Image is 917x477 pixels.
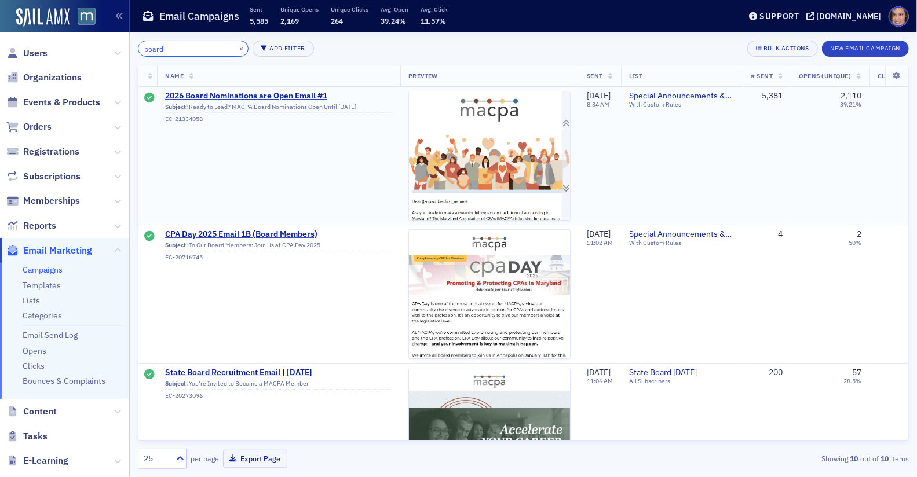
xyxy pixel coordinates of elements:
[587,377,613,385] time: 11:06 AM
[660,453,909,464] div: Showing out of items
[763,45,809,52] div: Bulk Actions
[23,170,81,183] span: Subscriptions
[629,91,735,101] span: Special Announcements & Special Event Invitations
[331,5,368,13] p: Unique Clicks
[159,9,239,23] h1: Email Campaigns
[587,90,611,101] span: [DATE]
[27,271,118,280] a: [URL][DOMAIN_NAME]
[421,16,446,25] span: 11.57%
[23,376,105,386] a: Bounces & Complaints
[23,219,56,232] span: Reports
[23,195,80,207] span: Memberships
[19,211,181,256] div: Sounds like we need a condition for Membership Initial Start Date instead of reading from start d...
[23,120,52,133] span: Orders
[799,72,851,80] span: Opens (Unique)
[879,453,891,464] strong: 10
[165,229,392,240] a: CPA Day 2025 Email 1B (Board Members)
[6,96,100,109] a: Events & Products
[6,71,82,84] a: Organizations
[23,96,100,109] span: Events & Products
[165,91,392,101] a: 2026 Board Nominations are Open Email #1
[23,145,79,158] span: Registrations
[51,54,213,77] div: ok, but we've got people in the new view with a start date in [DATE] as well
[280,5,319,13] p: Unique Opens
[629,229,735,240] a: Special Announcements & Special Event Invitations
[6,120,52,133] a: Orders
[191,453,219,464] label: per page
[23,346,46,356] a: Opens
[23,295,40,306] a: Lists
[145,93,155,104] div: Sent
[23,47,48,60] span: Users
[18,379,27,388] button: Upload attachment
[9,119,190,423] div: Looks like that's because they lost their legacy membership status and it was re-added back:[URL]...
[629,101,735,108] div: With Custom Rules
[33,6,52,25] img: Profile image for Luke
[165,103,188,111] span: Subject:
[23,405,57,418] span: Content
[6,145,79,158] a: Registrations
[889,6,909,27] span: Profile
[250,16,268,25] span: 5,585
[381,16,406,25] span: 39.24%
[6,170,81,183] a: Subscriptions
[56,14,115,26] p: Active 30m ago
[165,103,392,113] div: Ready to Lead? MACPA Board Nominations Open Until [DATE]
[759,11,799,21] div: Support
[165,368,392,378] a: State Board Recruitment Email | [DATE]
[822,42,909,53] a: New Email Campaign
[203,5,224,25] div: Close
[165,380,392,390] div: You're Invited to Become a MACPA Member
[23,244,92,257] span: Email Marketing
[331,16,343,25] span: 264
[9,119,222,443] div: Luke says…
[751,72,773,80] span: # Sent
[144,453,169,465] div: 25
[56,6,131,14] h1: [PERSON_NAME]
[236,43,247,53] button: ×
[843,377,861,385] div: 28.5%
[587,72,603,80] span: Sent
[23,330,78,340] a: Email Send Log
[199,375,217,393] button: Send a message…
[23,280,61,291] a: Templates
[629,377,735,385] div: All Subscribers
[629,239,735,247] div: With Custom Rules
[138,41,249,57] input: Search…
[6,430,48,443] a: Tasks
[148,85,222,111] div: part of the 94
[629,368,735,378] a: State Board [DATE]
[817,11,882,21] div: [DOMAIN_NAME]
[250,5,268,13] p: Sent
[145,369,155,381] div: Sent
[79,150,170,159] a: [URL][DOMAIN_NAME]
[849,239,861,247] div: 50%
[852,368,861,378] div: 57
[10,355,222,375] textarea: Message…
[9,13,159,38] div: Add reaction
[16,8,70,27] img: SailAMX
[23,361,45,371] a: Clicks
[587,229,611,239] span: [DATE]
[6,454,68,467] a: E-Learning
[23,454,68,467] span: E-Learning
[55,379,64,388] button: Gif picker
[857,229,861,240] div: 2
[6,405,57,418] a: Content
[78,8,96,25] img: SailAMX
[145,231,155,243] div: Sent
[181,5,203,27] button: Home
[27,258,118,267] a: [URL][DOMAIN_NAME]
[751,368,783,378] div: 200
[587,367,611,377] span: [DATE]
[587,238,613,247] time: 11:02 AM
[158,92,213,104] div: part of the 94
[381,5,408,13] p: Avg. Open
[6,244,92,257] a: Email Marketing
[6,47,48,60] a: Users
[36,379,46,388] button: Emoji picker
[165,72,184,80] span: Name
